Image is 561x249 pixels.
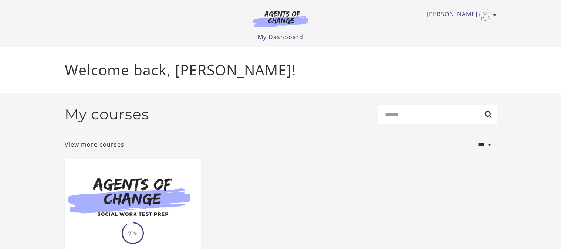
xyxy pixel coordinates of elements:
[65,59,497,81] p: Welcome back, [PERSON_NAME]!
[258,33,303,41] a: My Dashboard
[123,223,143,243] span: 91%
[245,10,316,27] img: Agents of Change Logo
[427,9,493,21] a: Toggle menu
[65,140,124,149] a: View more courses
[65,106,149,123] h2: My courses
